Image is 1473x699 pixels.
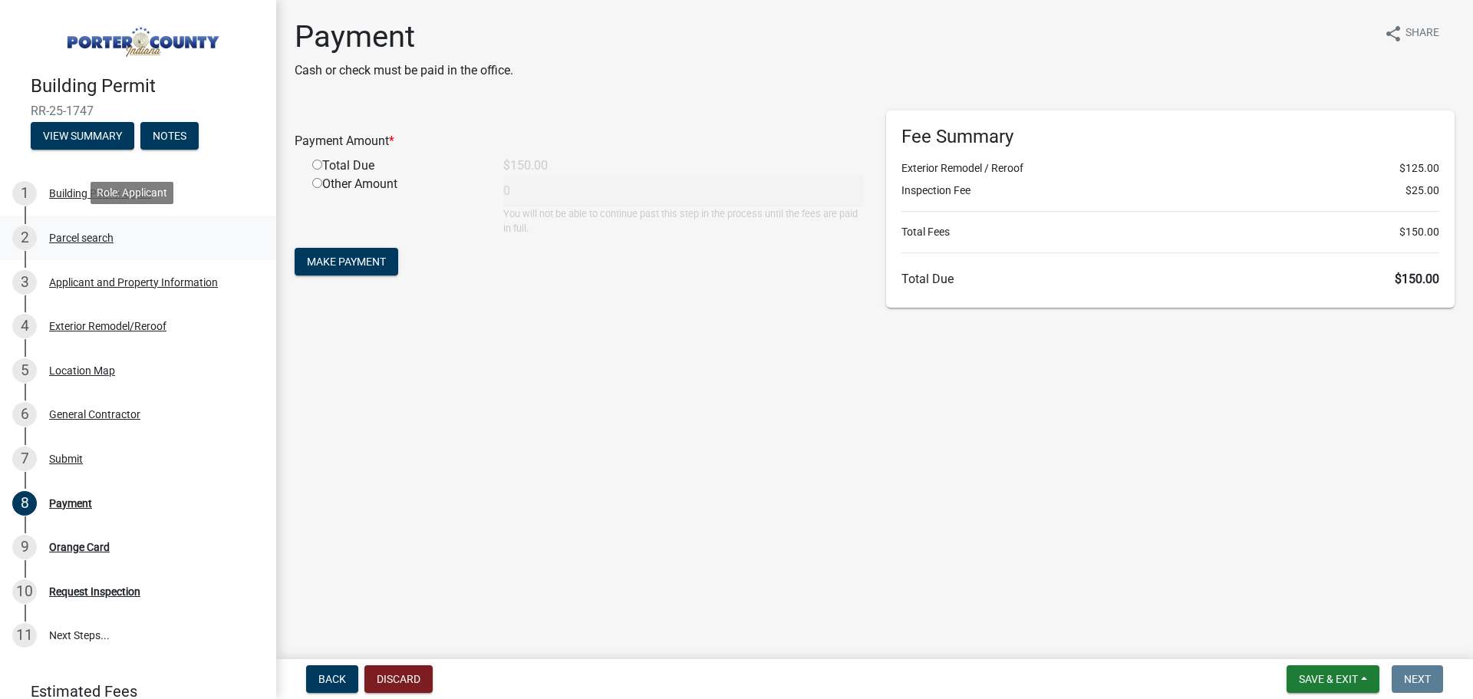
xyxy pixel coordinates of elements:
div: Orange Card [49,542,110,552]
div: Other Amount [301,175,492,236]
span: $150.00 [1399,224,1439,240]
li: Inspection Fee [901,183,1439,199]
div: 10 [12,579,37,604]
span: $25.00 [1405,183,1439,199]
div: General Contractor [49,409,140,420]
span: RR-25-1747 [31,104,245,118]
div: Submit [49,453,83,464]
div: 8 [12,491,37,516]
div: Parcel search [49,232,114,243]
div: 11 [12,623,37,648]
div: 6 [12,402,37,427]
li: Exterior Remodel / Reroof [901,160,1439,176]
button: Discard [364,665,433,693]
button: Next [1392,665,1443,693]
button: Back [306,665,358,693]
div: Role: Applicant [91,182,173,204]
div: Applicant and Property Information [49,277,218,288]
div: 1 [12,181,37,206]
button: Save & Exit [1287,665,1379,693]
p: Cash or check must be paid in the office. [295,61,513,80]
h1: Payment [295,18,513,55]
div: 5 [12,358,37,383]
button: View Summary [31,122,134,150]
div: 4 [12,314,37,338]
h6: Total Due [901,272,1439,286]
div: Payment Amount [283,132,875,150]
div: 3 [12,270,37,295]
span: Save & Exit [1299,673,1358,685]
button: Make Payment [295,248,398,275]
button: Notes [140,122,199,150]
div: Building Permit Guide [49,188,151,199]
span: Share [1405,25,1439,43]
button: shareShare [1372,18,1452,48]
div: 9 [12,535,37,559]
span: Back [318,673,346,685]
wm-modal-confirm: Notes [140,130,199,143]
span: $125.00 [1399,160,1439,176]
div: 7 [12,447,37,471]
div: Total Due [301,157,492,175]
wm-modal-confirm: Summary [31,130,134,143]
div: 2 [12,226,37,250]
span: Next [1404,673,1431,685]
img: Porter County, Indiana [31,16,252,59]
span: $150.00 [1395,272,1439,286]
i: share [1384,25,1402,43]
h6: Fee Summary [901,126,1439,148]
div: Location Map [49,365,115,376]
span: Make Payment [307,256,386,268]
div: Exterior Remodel/Reroof [49,321,166,331]
div: Request Inspection [49,586,140,597]
li: Total Fees [901,224,1439,240]
div: Payment [49,498,92,509]
h4: Building Permit [31,75,264,97]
